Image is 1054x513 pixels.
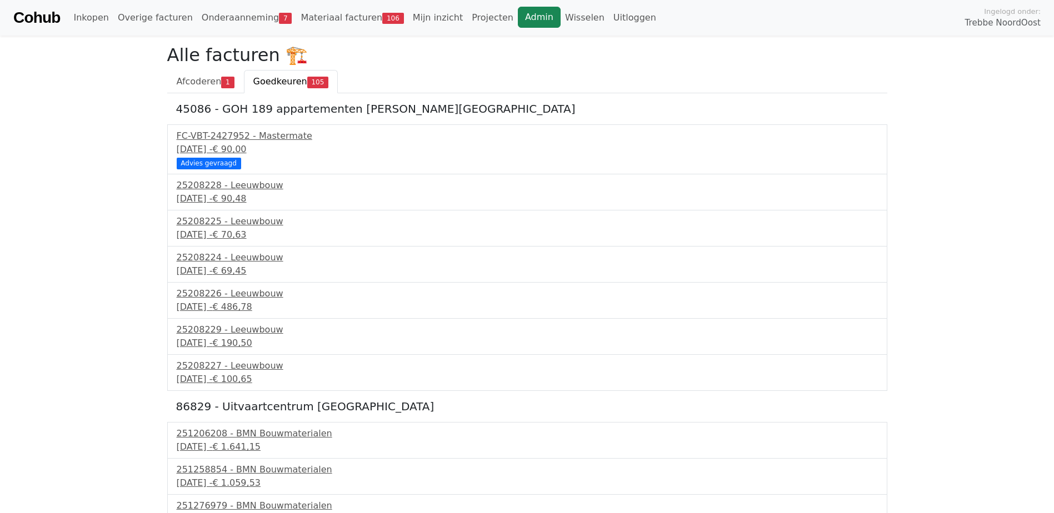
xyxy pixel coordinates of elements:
[13,4,60,31] a: Cohub
[212,229,246,240] span: € 70,63
[177,463,878,490] a: 251258854 - BMN Bouwmaterialen[DATE] -€ 1.059,53
[177,251,878,278] a: 25208224 - Leeuwbouw[DATE] -€ 69,45
[177,287,878,314] a: 25208226 - Leeuwbouw[DATE] -€ 486,78
[212,265,246,276] span: € 69,45
[177,287,878,300] div: 25208226 - Leeuwbouw
[177,300,878,314] div: [DATE] -
[167,44,887,66] h2: Alle facturen 🏗️
[177,264,878,278] div: [DATE] -
[177,323,878,336] div: 25208229 - Leeuwbouw
[177,359,878,373] div: 25208227 - Leeuwbouw
[467,7,518,29] a: Projecten
[177,476,878,490] div: [DATE] -
[984,6,1041,17] span: Ingelogd onder:
[212,193,246,204] span: € 90,48
[177,192,878,205] div: [DATE] -
[177,179,878,192] div: 25208228 - Leeuwbouw
[176,400,878,413] h5: 86829 - Uitvaartcentrum [GEOGRAPHIC_DATA]
[177,143,878,156] div: [DATE] -
[177,215,878,228] div: 25208225 - Leeuwbouw
[177,228,878,242] div: [DATE] -
[561,7,609,29] a: Wisselen
[212,374,252,384] span: € 100,65
[307,77,329,88] span: 105
[212,301,252,312] span: € 486,78
[296,7,408,29] a: Materiaal facturen106
[177,359,878,386] a: 25208227 - Leeuwbouw[DATE] -€ 100,65
[176,102,878,115] h5: 45086 - GOH 189 appartementen [PERSON_NAME][GEOGRAPHIC_DATA]
[177,323,878,350] a: 25208229 - Leeuwbouw[DATE] -€ 190,50
[279,13,292,24] span: 7
[221,77,234,88] span: 1
[177,427,878,454] a: 251206208 - BMN Bouwmaterialen[DATE] -€ 1.641,15
[69,7,113,29] a: Inkopen
[167,70,244,93] a: Afcoderen1
[609,7,661,29] a: Uitloggen
[177,427,878,440] div: 251206208 - BMN Bouwmaterialen
[212,441,261,452] span: € 1.641,15
[518,7,561,28] a: Admin
[177,463,878,476] div: 251258854 - BMN Bouwmaterialen
[253,76,307,87] span: Goedkeuren
[177,336,878,350] div: [DATE] -
[177,215,878,242] a: 25208225 - Leeuwbouw[DATE] -€ 70,63
[965,17,1041,29] span: Trebbe NoordOost
[212,338,252,348] span: € 190,50
[177,179,878,205] a: 25208228 - Leeuwbouw[DATE] -€ 90,48
[177,76,222,87] span: Afcoderen
[382,13,404,24] span: 106
[177,440,878,454] div: [DATE] -
[113,7,197,29] a: Overige facturen
[244,70,338,93] a: Goedkeuren105
[212,477,261,488] span: € 1.059,53
[408,7,468,29] a: Mijn inzicht
[177,129,878,143] div: FC-VBT-2427952 - Mastermate
[177,129,878,168] a: FC-VBT-2427952 - Mastermate[DATE] -€ 90,00 Advies gevraagd
[177,499,878,512] div: 251276979 - BMN Bouwmaterialen
[212,144,246,154] span: € 90,00
[177,373,878,386] div: [DATE] -
[197,7,297,29] a: Onderaanneming7
[177,251,878,264] div: 25208224 - Leeuwbouw
[177,158,241,169] div: Advies gevraagd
